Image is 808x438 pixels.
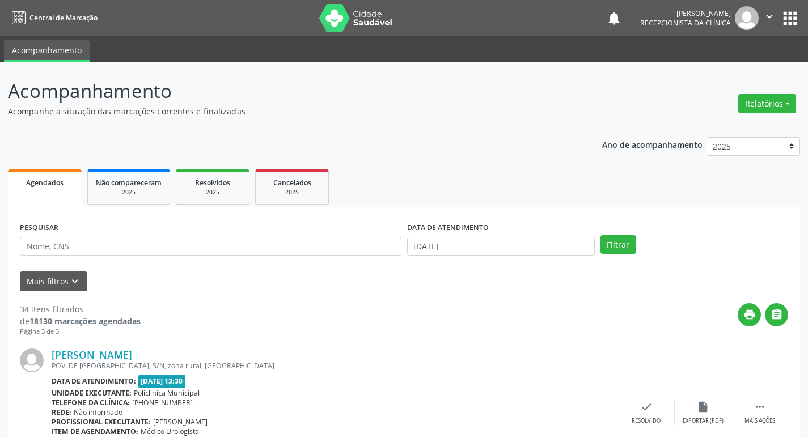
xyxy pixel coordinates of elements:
[20,219,58,237] label: PESQUISAR
[20,327,141,337] div: Página 3 de 3
[8,105,562,117] p: Acompanhe a situação das marcações correntes e finalizadas
[264,188,320,197] div: 2025
[69,275,81,288] i: keyboard_arrow_down
[20,303,141,315] div: 34 itens filtrados
[96,178,162,188] span: Não compareceram
[8,77,562,105] p: Acompanhamento
[132,398,193,407] span: [PHONE_NUMBER]
[600,235,636,254] button: Filtrar
[763,10,776,23] i: 
[52,417,151,427] b: Profissional executante:
[780,8,800,28] button: apps
[20,271,87,291] button: Mais filtroskeyboard_arrow_down
[632,417,661,425] div: Resolvido
[26,178,64,188] span: Agendados
[4,40,90,62] a: Acompanhamento
[74,407,122,417] span: Não informado
[29,13,98,23] span: Central de Marcação
[765,303,788,326] button: 
[602,137,703,151] p: Ano de acompanhamento
[743,308,756,321] i: print
[134,388,200,398] span: Policlínica Municipal
[606,10,622,26] button: notifications
[273,178,311,188] span: Cancelados
[29,316,141,326] strong: 18130 marcações agendadas
[8,8,98,27] a: Central de Marcação
[52,388,132,398] b: Unidade executante:
[754,401,766,413] i: 
[759,6,780,30] button: 
[96,188,162,197] div: 2025
[407,219,489,237] label: DATA DE ATENDIMENTO
[738,303,761,326] button: print
[20,315,141,327] div: de
[52,348,132,361] a: [PERSON_NAME]
[683,417,724,425] div: Exportar (PDF)
[52,361,618,371] div: POV. DE [GEOGRAPHIC_DATA], S/N, zona rural, [GEOGRAPHIC_DATA]
[20,348,44,372] img: img
[138,375,186,388] span: [DATE] 13:30
[153,417,208,427] span: [PERSON_NAME]
[52,398,130,407] b: Telefone da clínica:
[52,376,136,386] b: Data de atendimento:
[697,401,709,413] i: insert_drive_file
[52,427,138,436] b: Item de agendamento:
[195,178,230,188] span: Resolvidos
[20,237,401,256] input: Nome, CNS
[52,407,71,417] b: Rede:
[738,94,796,113] button: Relatórios
[640,401,653,413] i: check
[640,8,731,18] div: [PERSON_NAME]
[771,308,783,321] i: 
[640,18,731,28] span: Recepcionista da clínica
[184,188,241,197] div: 2025
[141,427,199,436] span: Médico Urologista
[744,417,775,425] div: Mais ações
[735,6,759,30] img: img
[407,237,595,256] input: Selecione um intervalo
